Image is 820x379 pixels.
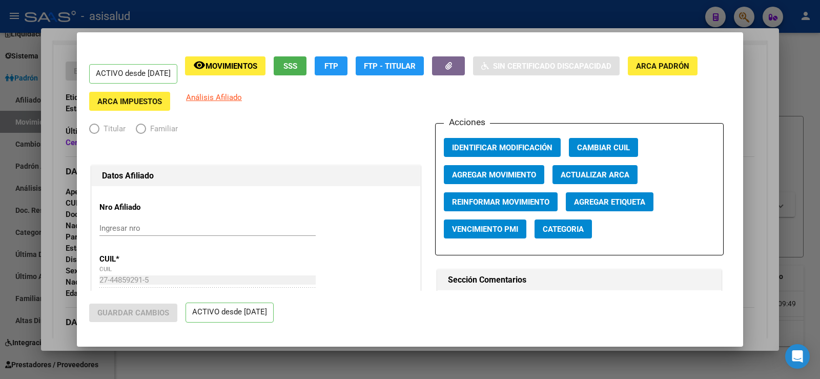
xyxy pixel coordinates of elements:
[89,92,170,111] button: ARCA Impuestos
[193,59,206,71] mat-icon: remove_red_eye
[444,115,490,129] h3: Acciones
[566,192,653,211] button: Agregar Etiqueta
[636,62,689,71] span: ARCA Padrón
[99,202,193,213] p: Nro Afiliado
[97,97,162,106] span: ARCA Impuestos
[452,197,549,207] span: Reinformar Movimiento
[89,304,177,322] button: Guardar Cambios
[89,126,188,135] mat-radio-group: Elija una opción
[452,225,518,234] span: Vencimiento PMI
[97,308,169,317] span: Guardar Cambios
[146,123,178,135] span: Familiar
[283,62,297,71] span: SSS
[324,62,338,71] span: FTP
[493,62,611,71] span: Sin Certificado Discapacidad
[448,274,711,286] h1: Sección Comentarios
[185,56,265,75] button: Movimientos
[444,192,558,211] button: Reinformar Movimiento
[569,138,638,157] button: Cambiar CUIL
[574,197,645,207] span: Agregar Etiqueta
[452,143,552,152] span: Identificar Modificación
[535,220,592,238] button: Categoria
[444,220,526,238] button: Vencimiento PMI
[473,56,620,75] button: Sin Certificado Discapacidad
[444,138,561,157] button: Identificar Modificación
[543,225,584,234] span: Categoria
[102,170,410,182] h1: Datos Afiliado
[99,123,126,135] span: Titular
[99,253,193,265] p: CUIL
[444,165,544,184] button: Agregar Movimiento
[186,303,274,323] p: ACTIVO desde [DATE]
[785,344,810,369] div: Open Intercom Messenger
[356,56,424,75] button: FTP - Titular
[274,56,306,75] button: SSS
[552,165,638,184] button: Actualizar ARCA
[315,56,347,75] button: FTP
[577,143,630,152] span: Cambiar CUIL
[561,170,629,179] span: Actualizar ARCA
[364,62,416,71] span: FTP - Titular
[452,170,536,179] span: Agregar Movimiento
[628,56,698,75] button: ARCA Padrón
[186,93,242,102] span: Análisis Afiliado
[206,62,257,71] span: Movimientos
[89,64,177,84] p: ACTIVO desde [DATE]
